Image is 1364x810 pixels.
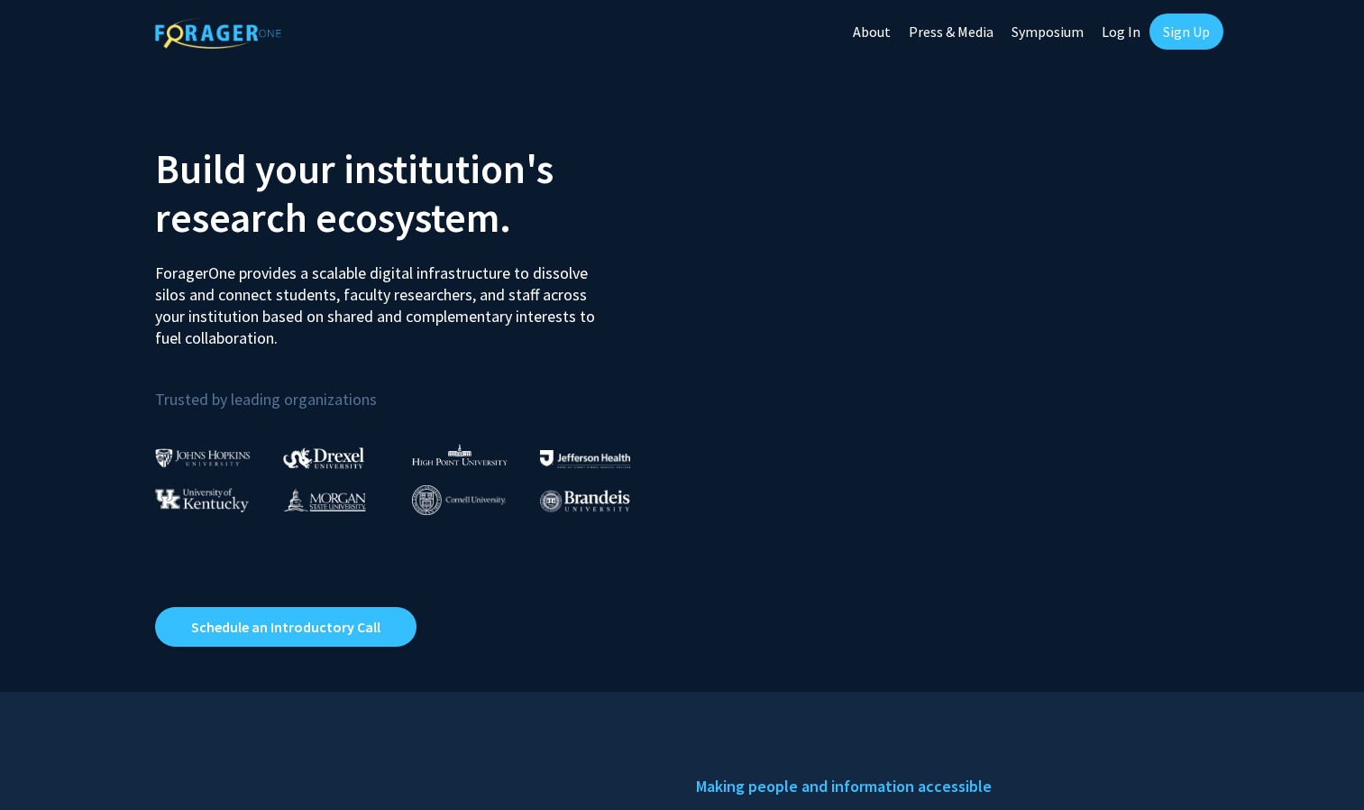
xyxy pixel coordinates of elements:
[155,249,608,349] p: ForagerOne provides a scalable digital infrastructure to dissolve silos and connect students, fac...
[283,488,366,511] img: Morgan State University
[540,490,630,512] img: Brandeis University
[412,444,508,465] img: High Point University
[696,773,1210,800] h5: Making people and information accessible
[1149,14,1223,50] a: Sign Up
[540,450,630,467] img: Thomas Jefferson University
[155,144,669,242] h2: Build your institution's research ecosystem.
[155,488,249,512] img: University of Kentucky
[283,447,364,468] img: Drexel University
[412,485,506,515] img: Cornell University
[155,17,281,49] img: ForagerOne Logo
[155,448,251,467] img: Johns Hopkins University
[155,364,669,413] p: Trusted by leading organizations
[155,607,417,647] a: Opens in a new tab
